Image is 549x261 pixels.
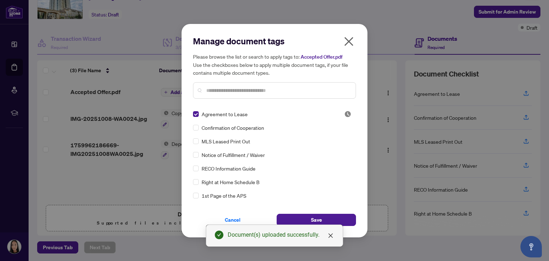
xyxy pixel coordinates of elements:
h5: Please browse the list or search to apply tags to: Use the checkboxes below to apply multiple doc... [193,53,356,77]
button: Open asap [520,236,542,257]
h2: Manage document tags [193,35,356,47]
button: Save [277,214,356,226]
span: Accepted Offer.pdf [301,54,342,60]
span: close [343,36,355,47]
span: close [328,233,333,238]
span: Notice of Fulfillment / Waiver [202,151,265,159]
span: 1st Page of the APS [202,192,246,200]
span: Agreement to Lease [202,110,248,118]
span: MLS Leased Print Out [202,137,250,145]
span: RECO Information Guide [202,164,256,172]
span: Cancel [225,214,241,226]
span: Right at Home Schedule B [202,178,259,186]
span: Pending Review [344,110,351,118]
button: Cancel [193,214,272,226]
a: Close [327,232,335,240]
div: Document(s) uploaded successfully. [228,231,334,239]
span: Confirmation of Cooperation [202,124,264,132]
span: check-circle [215,231,223,239]
span: Save [311,214,322,226]
img: status [344,110,351,118]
